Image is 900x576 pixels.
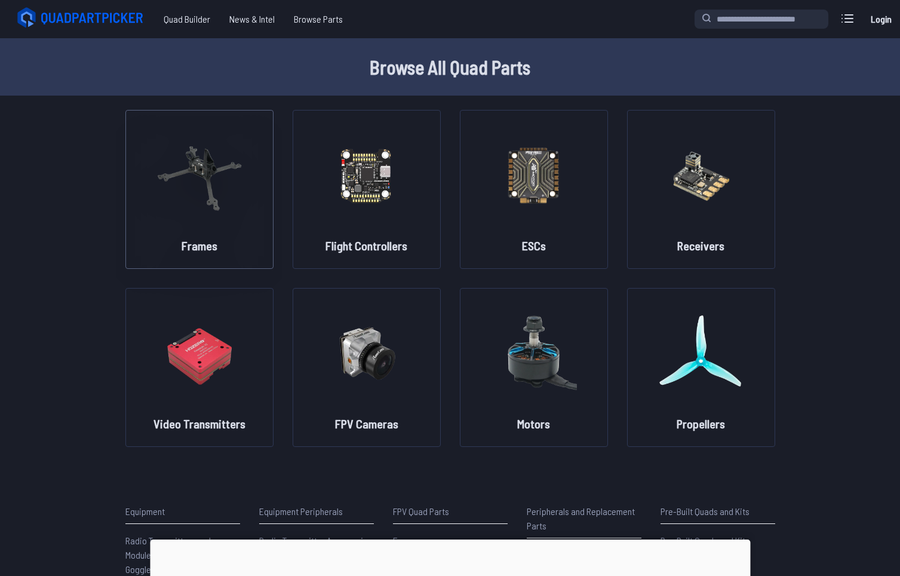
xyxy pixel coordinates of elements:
h2: Receivers [677,237,724,254]
img: image of category [491,301,577,406]
a: image of categoryMotors [460,288,608,447]
span: Frames [393,535,420,546]
img: image of category [156,122,242,228]
h1: Browse All Quad Parts [68,53,833,81]
a: image of categoryFrames [125,110,274,269]
img: image of category [156,301,242,406]
h2: Motors [517,415,550,432]
img: image of category [324,301,410,406]
h2: ESCs [522,237,546,254]
p: Equipment [125,504,240,519]
img: image of category [324,122,410,228]
span: Goggles, VRX, and Monitors [125,563,225,575]
img: image of category [658,301,744,406]
a: Browse Parts [284,7,352,31]
p: FPV Quad Parts [393,504,508,519]
p: Equipment Peripherals [259,504,374,519]
a: Pre-Built Quads and Kits [661,534,775,548]
h2: FPV Cameras [335,415,398,432]
span: Radio Transmitters and Modules [125,535,211,560]
span: Radio Transmitter Accessories [259,535,372,546]
a: image of categoryVideo Transmitters [125,288,274,447]
span: Pre-Built Quads and Kits [661,535,750,546]
a: Quad Builder [154,7,220,31]
a: image of categoryReceivers [627,110,775,269]
a: Radio Transmitters and Modules [125,534,240,562]
h2: Flight Controllers [325,237,407,254]
p: Peripherals and Replacement Parts [527,504,641,533]
img: image of category [491,122,577,228]
h2: Video Transmitters [153,415,245,432]
h2: Frames [182,237,217,254]
a: image of categoryPropellers [627,288,775,447]
a: image of categoryESCs [460,110,608,269]
img: image of category [658,122,744,228]
a: Login [867,7,895,31]
p: Pre-Built Quads and Kits [661,504,775,519]
a: image of categoryFPV Cameras [293,288,441,447]
a: image of categoryFlight Controllers [293,110,441,269]
a: Frames [393,534,508,548]
a: Radio Transmitter Accessories [259,534,374,548]
a: News & Intel [220,7,284,31]
h2: Propellers [677,415,725,432]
